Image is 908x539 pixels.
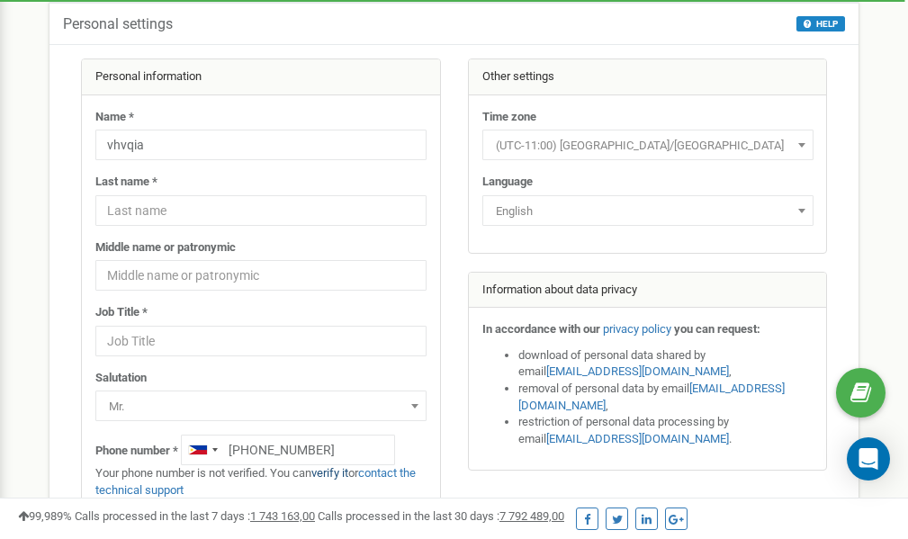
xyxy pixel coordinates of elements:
[95,174,157,191] label: Last name *
[95,239,236,256] label: Middle name or patronymic
[469,59,827,95] div: Other settings
[95,391,427,421] span: Mr.
[95,443,178,460] label: Phone number *
[482,195,814,226] span: English
[518,382,785,412] a: [EMAIL_ADDRESS][DOMAIN_NAME]
[546,364,729,378] a: [EMAIL_ADDRESS][DOMAIN_NAME]
[102,394,420,419] span: Mr.
[75,509,315,523] span: Calls processed in the last 7 days :
[95,465,427,499] p: Your phone number is not verified. You can or
[95,466,416,497] a: contact the technical support
[311,466,348,480] a: verify it
[18,509,72,523] span: 99,989%
[95,304,148,321] label: Job Title *
[95,195,427,226] input: Last name
[796,16,845,31] button: HELP
[95,130,427,160] input: Name
[95,326,427,356] input: Job Title
[482,322,600,336] strong: In accordance with our
[847,437,890,481] div: Open Intercom Messenger
[518,347,814,381] li: download of personal data shared by email ,
[181,435,395,465] input: +1-800-555-55-55
[546,432,729,445] a: [EMAIL_ADDRESS][DOMAIN_NAME]
[318,509,564,523] span: Calls processed in the last 30 days :
[82,59,440,95] div: Personal information
[482,109,536,126] label: Time zone
[603,322,671,336] a: privacy policy
[489,133,807,158] span: (UTC-11:00) Pacific/Midway
[95,260,427,291] input: Middle name or patronymic
[182,436,223,464] div: Telephone country code
[489,199,807,224] span: English
[499,509,564,523] u: 7 792 489,00
[674,322,760,336] strong: you can request:
[95,109,134,126] label: Name *
[482,130,814,160] span: (UTC-11:00) Pacific/Midway
[482,174,533,191] label: Language
[518,381,814,414] li: removal of personal data by email ,
[469,273,827,309] div: Information about data privacy
[250,509,315,523] u: 1 743 163,00
[95,370,147,387] label: Salutation
[518,414,814,447] li: restriction of personal data processing by email .
[63,16,173,32] h5: Personal settings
